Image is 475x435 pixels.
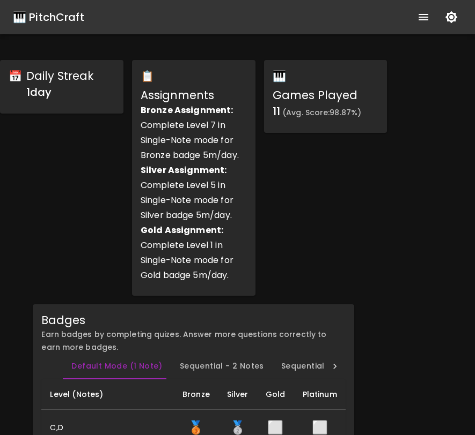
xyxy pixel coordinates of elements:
[174,379,218,410] th: Bronze
[141,164,227,176] strong: Silver Assignment:
[141,69,154,84] span: assignment
[26,69,93,84] div: Daily Streak
[41,313,346,328] div: Badges
[9,69,22,84] span: calendar
[273,104,280,119] span: 11
[218,379,257,410] th: Silver
[273,69,286,84] span: star
[273,354,374,379] button: Sequential - 3 Notes
[41,329,326,352] span: Earn badges by completing quizes. Answer more questions correctly to earn more badges.
[63,354,324,379] div: Badge mode tabs
[141,104,233,116] strong: Bronze Assignment:
[294,379,346,410] th: Platinum
[41,379,173,410] th: Level (Notes)
[141,223,247,283] div: Complete Level 1 in Single-Note mode for Gold badge 5m/day.
[63,354,171,379] button: Default Mode (1 Note)
[257,379,294,410] th: Gold
[282,107,361,118] span: (Avg. Score: 98.87 %)
[141,103,247,163] div: Complete Level 7 in Single-Note mode for Bronze badge 5m/day.
[26,84,93,101] h6: 1 day
[141,224,223,236] strong: Gold Assignment:
[141,163,247,223] div: Complete Level 5 in Single-Note mode for Silver badge 5m/day.
[273,88,361,103] div: Games Played
[141,88,247,103] div: Assignments
[13,9,84,26] a: 🎹 PitchCraft
[411,4,436,30] button: show more
[171,354,273,379] button: Sequential - 2 Notes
